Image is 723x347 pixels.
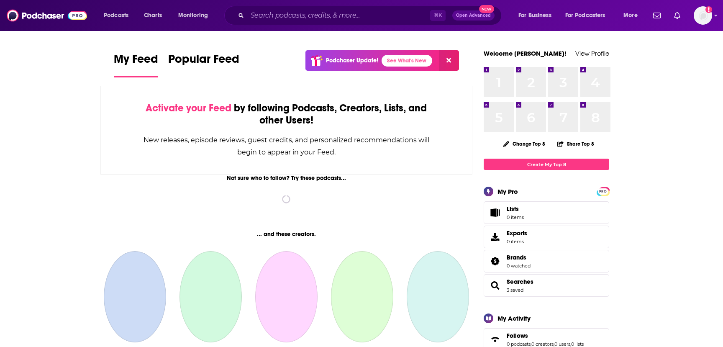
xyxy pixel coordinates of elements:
div: Search podcasts, credits, & more... [232,6,510,25]
a: Lists [484,201,609,224]
span: Podcasts [104,10,128,21]
span: More [623,10,638,21]
a: 0 creators [531,341,554,347]
a: View Profile [575,49,609,57]
button: open menu [98,9,139,22]
span: Brands [507,254,526,261]
span: My Feed [114,52,158,71]
a: Brands [507,254,531,261]
div: ... and these creators. [100,231,472,238]
span: Popular Feed [168,52,239,71]
a: Brands [487,255,503,267]
a: 0 watched [507,263,531,269]
button: open menu [618,9,648,22]
input: Search podcasts, credits, & more... [247,9,430,22]
button: open menu [172,9,219,22]
span: Charts [144,10,162,21]
a: 0 lists [571,341,584,347]
a: See What's New [382,55,432,67]
a: Welcome [PERSON_NAME]! [484,49,567,57]
a: 0 podcasts [507,341,531,347]
span: For Business [518,10,551,21]
a: Show notifications dropdown [650,8,664,23]
div: by following Podcasts, Creators, Lists, and other Users! [143,102,430,126]
span: Logged in as jenc9678 [694,6,712,25]
span: Lists [507,205,519,213]
span: , [570,341,571,347]
span: Exports [507,229,527,237]
span: 0 items [507,239,527,244]
span: Lists [507,205,524,213]
p: Podchaser Update! [326,57,378,64]
div: New releases, episode reviews, guest credits, and personalized recommendations will begin to appe... [143,134,430,158]
span: Monitoring [178,10,208,21]
span: 0 items [507,214,524,220]
a: Searches [507,278,533,285]
a: Follows [487,334,503,345]
span: , [554,341,554,347]
span: Open Advanced [456,13,491,18]
a: Exports [484,226,609,248]
a: Create My Top 8 [484,159,609,170]
span: Lists [487,207,503,218]
a: PRO [598,188,608,194]
a: My Feed [114,52,158,77]
div: My Activity [497,314,531,322]
a: 3 saved [507,287,523,293]
span: For Podcasters [565,10,605,21]
button: Open AdvancedNew [452,10,495,21]
a: Tony Brueski [331,251,393,342]
button: Change Top 8 [498,139,550,149]
a: 0 users [554,341,570,347]
img: User Profile [694,6,712,25]
a: Follows [507,332,584,339]
a: Popular Feed [168,52,239,77]
span: Brands [484,250,609,272]
span: ⌘ K [430,10,446,21]
a: Chris Webster [104,251,166,342]
div: My Pro [497,188,518,195]
button: open menu [513,9,562,22]
a: Show notifications dropdown [671,8,684,23]
button: Show profile menu [694,6,712,25]
span: Activate your Feed [146,102,231,114]
a: Vanessa Richardson [255,251,317,342]
button: open menu [560,9,618,22]
span: New [479,5,494,13]
span: Follows [507,332,528,339]
a: Zac Blackerby [179,251,241,342]
img: Podchaser - Follow, Share and Rate Podcasts [7,8,87,23]
button: Share Top 8 [557,136,595,152]
a: Searches [487,280,503,291]
span: PRO [598,188,608,195]
a: Charts [138,9,167,22]
svg: Add a profile image [705,6,712,13]
div: Not sure who to follow? Try these podcasts... [100,175,472,182]
span: , [531,341,531,347]
a: Steven Godfrey [407,251,469,342]
span: Exports [487,231,503,243]
span: Searches [484,274,609,297]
